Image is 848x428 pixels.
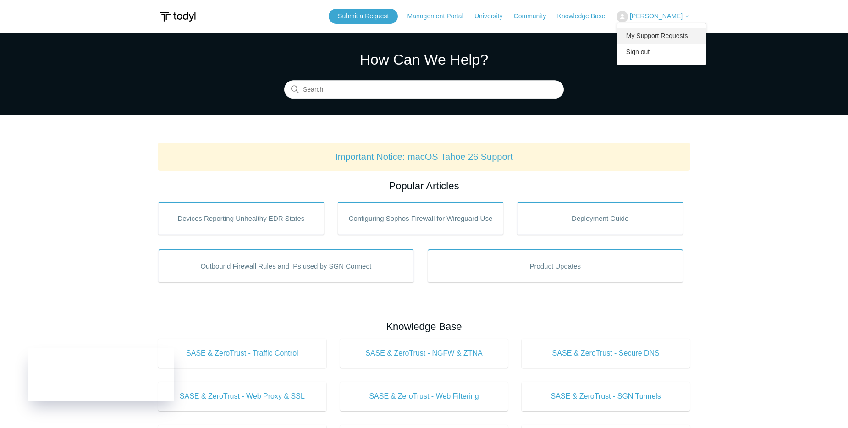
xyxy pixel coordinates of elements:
[158,8,197,25] img: Todyl Support Center Help Center home page
[630,12,683,20] span: [PERSON_NAME]
[407,11,473,21] a: Management Portal
[535,391,676,402] span: SASE & ZeroTrust - SGN Tunnels
[172,391,313,402] span: SASE & ZeroTrust - Web Proxy & SSL
[158,202,324,235] a: Devices Reporting Unhealthy EDR States
[172,348,313,359] span: SASE & ZeroTrust - Traffic Control
[335,152,513,162] a: Important Notice: macOS Tahoe 26 Support
[28,348,174,401] iframe: Todyl Status
[522,339,690,368] a: SASE & ZeroTrust - Secure DNS
[535,348,676,359] span: SASE & ZeroTrust - Secure DNS
[158,178,690,193] h2: Popular Articles
[617,11,690,22] button: [PERSON_NAME]
[514,11,556,21] a: Community
[284,81,564,99] input: Search
[158,249,414,282] a: Outbound Firewall Rules and IPs used by SGN Connect
[284,49,564,71] h1: How Can We Help?
[340,382,508,411] a: SASE & ZeroTrust - Web Filtering
[617,28,706,44] a: My Support Requests
[158,319,690,334] h2: Knowledge Base
[428,249,683,282] a: Product Updates
[354,348,495,359] span: SASE & ZeroTrust - NGFW & ZTNA
[617,44,706,60] a: Sign out
[557,11,615,21] a: Knowledge Base
[329,9,398,24] a: Submit a Request
[340,339,508,368] a: SASE & ZeroTrust - NGFW & ZTNA
[522,382,690,411] a: SASE & ZeroTrust - SGN Tunnels
[158,339,326,368] a: SASE & ZeroTrust - Traffic Control
[517,202,683,235] a: Deployment Guide
[354,391,495,402] span: SASE & ZeroTrust - Web Filtering
[474,11,512,21] a: University
[338,202,504,235] a: Configuring Sophos Firewall for Wireguard Use
[158,382,326,411] a: SASE & ZeroTrust - Web Proxy & SSL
